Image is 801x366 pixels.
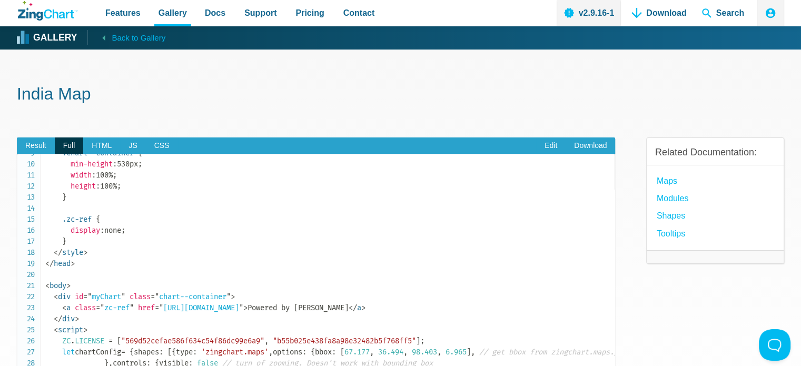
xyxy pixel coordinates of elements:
[193,348,197,357] span: :
[146,137,178,154] span: CSS
[33,33,77,43] strong: Gallery
[269,348,273,357] span: ,
[343,6,375,20] span: Contact
[657,209,685,223] a: Shapes
[96,303,100,312] span: =
[226,292,231,301] span: "
[378,348,403,357] span: 36.494
[45,259,71,268] span: head
[120,137,145,154] span: JS
[566,137,615,154] a: Download
[75,337,104,345] span: LICENSE
[54,292,58,301] span: <
[96,182,100,191] span: :
[344,348,370,357] span: 67.177
[231,292,235,301] span: >
[121,337,264,345] span: "569d52cefae586f634c54f86dc99e6a9"
[361,303,365,312] span: >
[83,137,120,154] span: HTML
[54,248,83,257] span: style
[71,226,100,235] span: display
[62,348,75,357] span: let
[17,83,784,107] h1: India Map
[416,337,420,345] span: ]
[243,303,248,312] span: >
[45,281,66,290] span: body
[113,171,117,180] span: ;
[83,292,125,301] span: myChart
[75,292,83,301] span: id
[420,337,424,345] span: ;
[71,160,113,169] span: min-height
[105,6,141,20] span: Features
[159,6,187,20] span: Gallery
[62,303,66,312] span: <
[121,292,125,301] span: "
[159,348,163,357] span: :
[138,160,142,169] span: ;
[536,137,566,154] a: Edit
[657,174,677,188] a: Maps
[71,171,92,180] span: width
[71,182,96,191] span: height
[302,348,306,357] span: :
[96,303,134,312] span: zc-ref
[340,348,344,357] span: [
[45,259,54,268] span: </
[151,292,231,301] span: chart--container
[87,30,165,45] a: Back to Gallery
[18,1,77,21] a: ZingChart Logo. Click to return to the homepage
[45,281,50,290] span: <
[479,348,770,357] span: // get bbox from zingchart.maps.getItemInfo('world-countries','ind');
[151,292,155,301] span: =
[62,303,71,312] span: a
[121,348,125,357] span: =
[239,303,243,312] span: "
[437,348,441,357] span: ,
[130,303,134,312] span: "
[117,337,121,345] span: [
[71,259,75,268] span: >
[54,314,75,323] span: div
[83,248,87,257] span: >
[66,281,71,290] span: >
[62,337,71,345] span: ZC
[62,237,66,246] span: }
[295,6,324,20] span: Pricing
[54,325,83,334] span: script
[18,30,77,46] a: Gallery
[96,215,100,224] span: {
[155,303,159,312] span: =
[332,348,336,357] span: :
[167,348,172,357] span: [
[403,348,408,357] span: ,
[117,182,121,191] span: ;
[412,348,437,357] span: 98.403
[138,303,155,312] span: href
[349,303,361,312] span: a
[244,6,276,20] span: Support
[71,337,75,345] span: .
[471,348,475,357] span: ,
[62,215,92,224] span: .zc-ref
[92,171,96,180] span: :
[121,226,125,235] span: ;
[54,314,62,323] span: </
[113,160,117,169] span: :
[655,146,775,159] h3: Related Documentation:
[112,31,165,45] span: Back to Gallery
[467,348,471,357] span: ]
[75,303,96,312] span: class
[446,348,467,357] span: 6.965
[155,292,159,301] span: "
[54,325,58,334] span: <
[273,337,416,345] span: "b55b025e438fa8a98e32482b5f768ff5"
[264,337,269,345] span: ,
[130,292,151,301] span: class
[370,348,374,357] span: ,
[657,191,688,205] a: modules
[130,348,134,357] span: {
[100,226,104,235] span: :
[311,348,315,357] span: {
[759,329,790,361] iframe: Toggle Customer Support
